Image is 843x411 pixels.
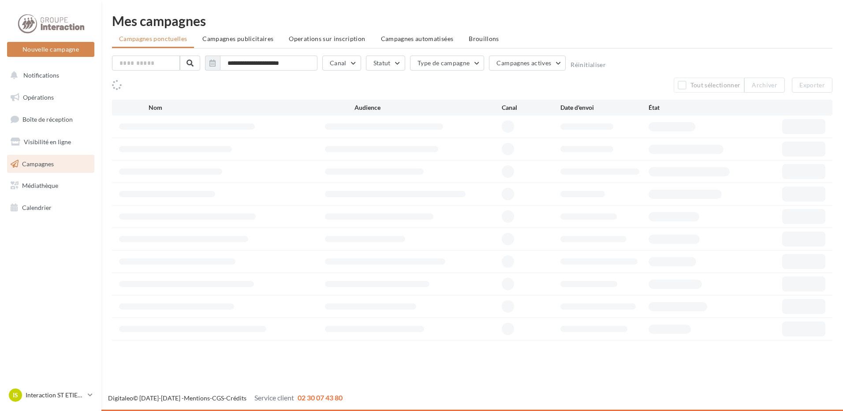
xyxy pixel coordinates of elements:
[23,71,59,79] span: Notifications
[744,78,785,93] button: Archiver
[496,59,551,67] span: Campagnes actives
[322,56,361,71] button: Canal
[112,14,832,27] div: Mes campagnes
[469,35,499,42] span: Brouillons
[184,394,210,402] a: Mentions
[254,393,294,402] span: Service client
[5,198,96,217] a: Calendrier
[489,56,566,71] button: Campagnes actives
[22,204,52,211] span: Calendrier
[7,387,94,404] a: IS Interaction ST ETIENNE
[13,391,18,400] span: IS
[381,35,454,42] span: Campagnes automatisées
[5,155,96,173] a: Campagnes
[22,116,73,123] span: Boîte de réception
[23,93,54,101] span: Opérations
[22,182,58,189] span: Médiathèque
[560,103,649,112] div: Date d'envoi
[5,66,93,85] button: Notifications
[571,61,606,68] button: Réinitialiser
[212,394,224,402] a: CGS
[502,103,560,112] div: Canal
[354,103,502,112] div: Audience
[24,138,71,146] span: Visibilité en ligne
[410,56,485,71] button: Type de campagne
[289,35,365,42] span: Operations sur inscription
[5,176,96,195] a: Médiathèque
[366,56,405,71] button: Statut
[674,78,744,93] button: Tout sélectionner
[108,394,133,402] a: Digitaleo
[108,394,343,402] span: © [DATE]-[DATE] - - -
[649,103,737,112] div: État
[149,103,354,112] div: Nom
[7,42,94,57] button: Nouvelle campagne
[298,393,343,402] span: 02 30 07 43 80
[26,391,84,400] p: Interaction ST ETIENNE
[792,78,832,93] button: Exporter
[5,133,96,151] a: Visibilité en ligne
[5,88,96,107] a: Opérations
[5,110,96,129] a: Boîte de réception
[22,160,54,167] span: Campagnes
[226,394,246,402] a: Crédits
[202,35,273,42] span: Campagnes publicitaires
